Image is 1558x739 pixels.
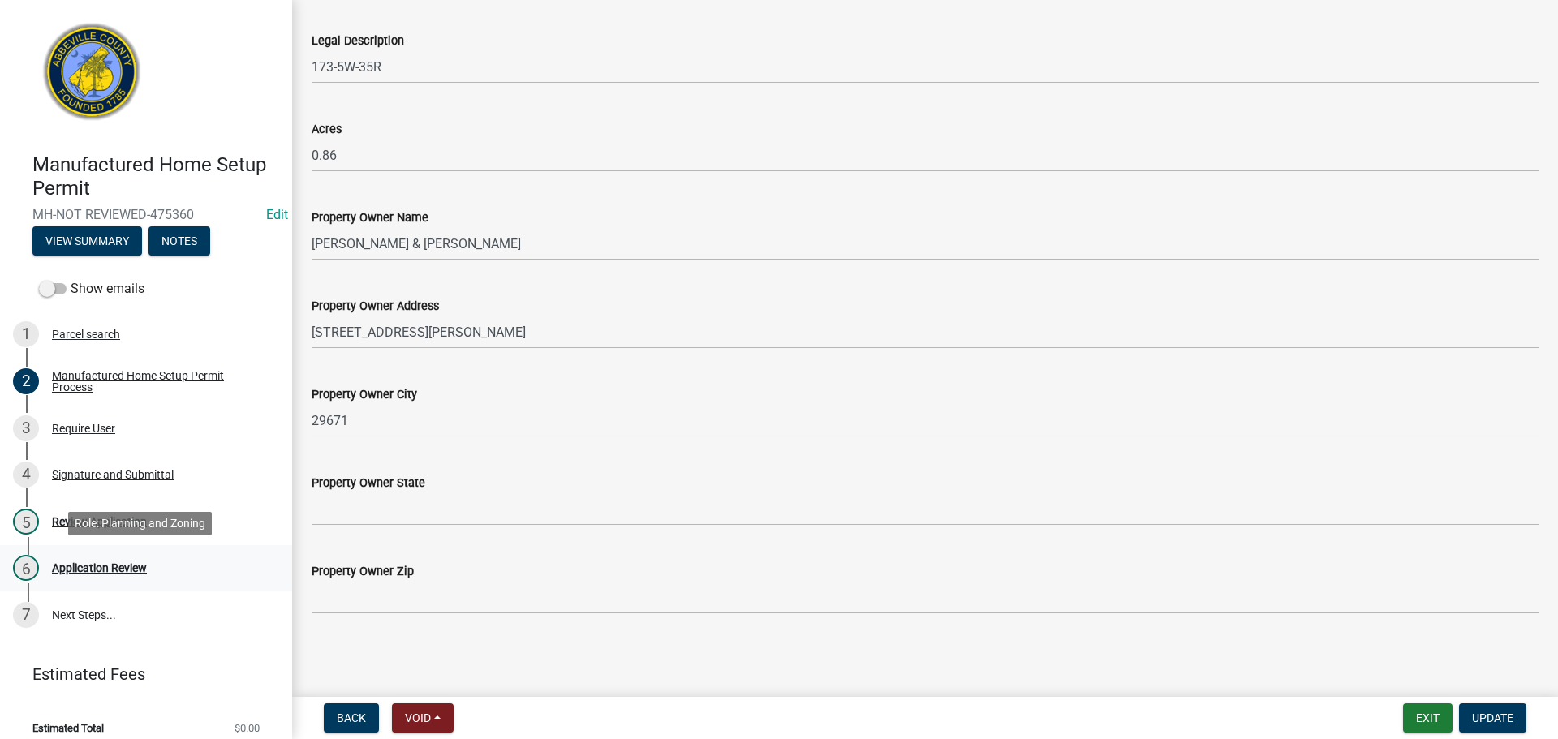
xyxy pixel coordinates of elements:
[266,207,288,222] a: Edit
[39,279,144,299] label: Show emails
[13,509,39,535] div: 5
[1472,711,1513,724] span: Update
[13,368,39,394] div: 2
[148,226,210,256] button: Notes
[13,658,266,690] a: Estimated Fees
[312,301,439,312] label: Property Owner Address
[52,329,120,340] div: Parcel search
[32,153,279,200] h4: Manufactured Home Setup Permit
[266,207,288,222] wm-modal-confirm: Edit Application Number
[324,703,379,733] button: Back
[1403,703,1453,733] button: Exit
[52,516,147,527] div: Review Application
[13,415,39,441] div: 3
[68,512,212,535] div: Role: Planning and Zoning
[13,462,39,488] div: 4
[52,469,174,480] div: Signature and Submittal
[32,226,142,256] button: View Summary
[32,207,260,222] span: MH-NOT REVIEWED-475360
[52,562,147,574] div: Application Review
[52,423,115,434] div: Require User
[312,566,414,578] label: Property Owner Zip
[52,370,266,393] div: Manufactured Home Setup Permit Process
[312,389,417,401] label: Property Owner City
[32,17,152,136] img: Abbeville County, South Carolina
[32,235,142,248] wm-modal-confirm: Summary
[1459,703,1526,733] button: Update
[337,711,366,724] span: Back
[13,321,39,347] div: 1
[312,213,428,224] label: Property Owner Name
[13,555,39,581] div: 6
[312,36,404,47] label: Legal Description
[148,235,210,248] wm-modal-confirm: Notes
[312,478,425,489] label: Property Owner State
[13,602,39,628] div: 7
[392,703,454,733] button: Void
[32,723,104,733] span: Estimated Total
[405,711,431,724] span: Void
[235,723,260,733] span: $0.00
[312,124,342,135] label: Acres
